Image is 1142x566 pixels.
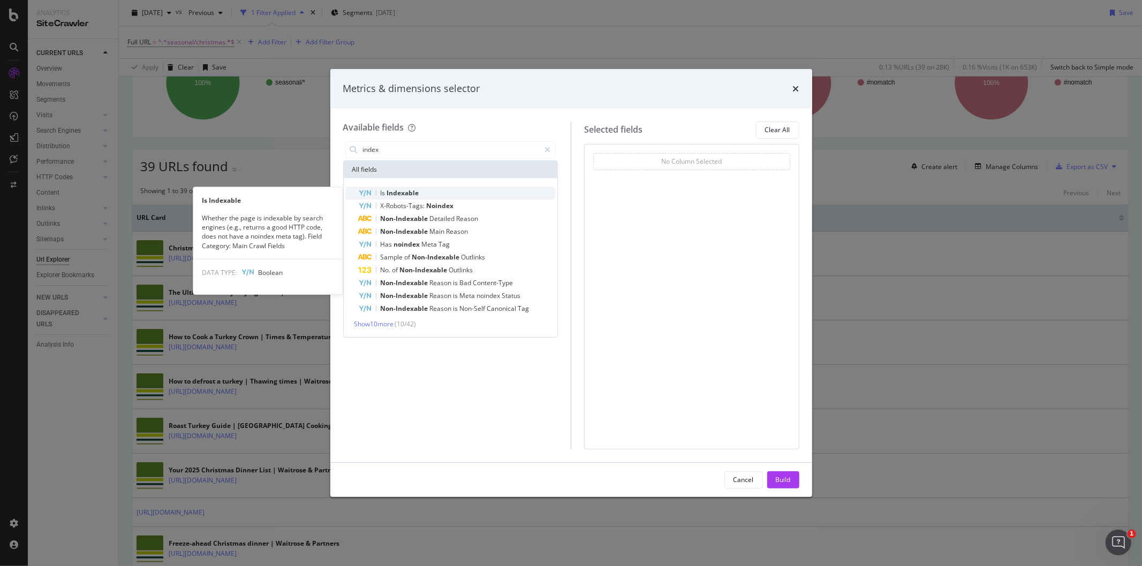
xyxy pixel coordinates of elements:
[193,196,342,205] div: Is Indexable
[430,214,457,223] span: Detailed
[447,227,468,236] span: Reason
[487,304,518,313] span: Canonical
[381,291,430,300] span: Non-Indexable
[430,278,453,287] span: Reason
[381,188,387,197] span: Is
[584,124,642,136] div: Selected fields
[430,227,447,236] span: Main
[193,213,342,250] div: Whether the page is indexable by search engines (e.g., returns a good HTTP code, does not have a ...
[381,265,392,274] span: No.
[453,278,460,287] span: is
[381,240,394,249] span: Has
[394,240,422,249] span: noindex
[733,475,754,484] div: Cancel
[412,253,462,262] span: Non-Indexable
[395,319,417,328] span: ( 10 / 42 )
[1128,530,1136,538] span: 1
[767,471,799,488] button: Build
[422,240,439,249] span: Meta
[756,121,799,139] button: Clear All
[330,69,812,497] div: modal
[381,214,430,223] span: Non-Indexable
[392,265,400,274] span: of
[343,121,404,133] div: Available fields
[427,201,454,210] span: Noindex
[387,188,419,197] span: Indexable
[430,304,453,313] span: Reason
[793,82,799,96] div: times
[381,227,430,236] span: Non-Indexable
[430,291,453,300] span: Reason
[381,201,427,210] span: X-Robots-Tags:
[381,253,405,262] span: Sample
[460,304,487,313] span: Non-Self
[381,304,430,313] span: Non-Indexable
[344,161,558,178] div: All fields
[518,304,530,313] span: Tag
[381,278,430,287] span: Non-Indexable
[661,157,722,166] div: No Column Selected
[776,475,791,484] div: Build
[439,240,450,249] span: Tag
[460,291,477,300] span: Meta
[502,291,521,300] span: Status
[457,214,479,223] span: Reason
[473,278,513,287] span: Content-Type
[405,253,412,262] span: of
[477,291,502,300] span: noindex
[449,265,473,274] span: Outlinks
[765,125,790,134] div: Clear All
[453,291,460,300] span: is
[354,319,394,328] span: Show 10 more
[343,82,480,96] div: Metrics & dimensions selector
[460,278,473,287] span: Bad
[1106,530,1131,555] iframe: Intercom live chat
[400,265,449,274] span: Non-Indexable
[453,304,460,313] span: is
[724,471,763,488] button: Cancel
[462,253,486,262] span: Outlinks
[362,142,540,158] input: Search by field name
